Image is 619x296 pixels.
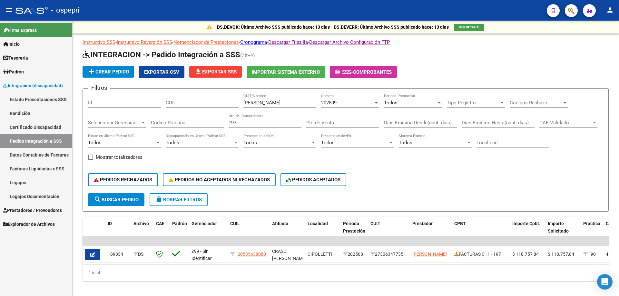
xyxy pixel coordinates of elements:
span: PEDIDOS ACEPTADOS [286,177,341,183]
datatable-header-cell: ID [105,217,131,245]
p: - - - - - [83,39,609,46]
h3: Filtros [88,83,110,92]
span: Crear Pedido [88,69,129,75]
datatable-header-cell: Gerenciador [189,217,228,245]
datatable-header-cell: CPBT [452,217,510,245]
button: Borrar Filtros [150,193,208,206]
span: Prestadores / Proveedores [3,207,62,214]
mat-icon: delete [155,196,163,203]
datatable-header-cell: Prestador [410,217,452,245]
span: CPBT [454,221,466,226]
datatable-header-cell: Período Prestación [340,217,368,245]
mat-icon: menu [5,6,13,14]
button: Exportar SSS [189,66,242,78]
button: Buscar Pedido [88,193,144,206]
div: DS [133,251,151,258]
span: Localidad [308,221,328,226]
span: Tesorería [3,54,28,62]
span: Firma Express [3,27,37,34]
span: 90 [591,252,596,257]
span: CRASCI [PERSON_NAME] , - [272,249,307,269]
a: Nomenclador de Prestaciones [173,39,239,45]
span: CUIT [370,221,380,226]
span: [PERSON_NAME] [412,252,447,257]
a: Descargar Archivo Configuración FTP [309,39,390,45]
span: Prestador [412,221,433,226]
span: $ 118.757,84 [548,252,574,257]
div: 202508 [343,251,365,258]
span: Todos [243,140,257,146]
span: Gerenciador [192,221,217,226]
datatable-header-cell: Archivo [131,217,153,245]
mat-icon: file_download [194,68,202,75]
span: CAE Validado [539,120,592,126]
div: Open Intercom Messenger [597,274,613,290]
button: -Comprobantes [330,66,397,78]
mat-icon: add [88,68,95,75]
span: - [335,69,353,75]
span: Seleccionar Gerenciador [88,120,140,126]
div: 27306347735 [370,251,407,258]
span: 20535638080 [238,252,266,257]
datatable-header-cell: Afiliado [270,217,305,245]
span: ID [108,221,112,226]
button: VER DETALLE [454,24,484,31]
span: Afiliado [272,221,288,226]
span: Exportar CSV [144,69,179,75]
span: - ospepri [51,3,79,17]
span: Importe Solicitado [548,221,569,234]
datatable-header-cell: Practica [581,217,603,245]
span: Importe Cpbt. [512,221,540,226]
span: 4 [606,252,608,257]
span: Padrón [172,221,187,226]
span: Todos [399,140,412,146]
span: Todos [166,140,179,146]
datatable-header-cell: CAE [153,217,170,245]
span: PEDIDOS RECHAZADOS [94,177,152,183]
span: CIPOLLETTI [308,252,332,257]
span: 202509 [321,100,337,106]
button: PEDIDOS RECHAZADOS [88,173,158,186]
mat-icon: search [94,196,102,203]
span: $ 118.757,84 [512,252,539,257]
span: Padrón [3,68,24,75]
datatable-header-cell: Padrón [170,217,189,245]
span: Importar Sistema Externo [252,69,320,75]
span: Comprobantes [353,69,392,75]
span: Tipo Registro [447,100,499,106]
a: Cronograma [240,39,267,45]
span: Buscar Pedido [94,197,139,203]
datatable-header-cell: CUIL [228,217,270,245]
span: Todos [321,140,335,146]
button: Exportar CSV [139,66,184,78]
button: Crear Pedido [83,66,134,78]
span: Todos [88,140,102,146]
span: Archivo [133,221,149,226]
span: (alt+e) [240,53,255,59]
span: Explorador de Archivos [3,221,55,228]
span: Todos [384,100,398,106]
span: CAE [156,221,164,226]
span: VER DETALLE [459,25,479,29]
span: Mostrar totalizadores [96,153,142,161]
datatable-header-cell: Importe Solicitado [545,217,581,245]
datatable-header-cell: Localidad [305,217,340,245]
mat-icon: person [606,6,614,14]
span: Practica [583,221,600,226]
span: Exportar SSS [194,69,237,75]
div: 189834 [108,251,128,258]
span: INTEGRACION -> Pedido Integración a SSS [83,50,240,59]
span: Borrar Filtros [155,197,202,203]
span: Período Prestación [343,221,365,234]
button: Importar Sistema Externo [247,66,325,78]
span: Z99 - Sin Identificar [192,249,212,261]
div: FACTURAS C : 1 - 197 [454,251,507,258]
span: Codigos Rechazo [510,100,562,106]
a: Descargar Filezilla [268,39,308,45]
a: Instructivo Reversión SSS [117,39,172,45]
span: CUIL [230,221,240,226]
datatable-header-cell: CUIT [368,217,410,245]
span: Inicio [3,41,20,48]
a: Instructivo SSS [83,39,115,45]
span: PEDIDOS NO ACEPTADOS NI RECHAZADOS [169,177,270,183]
